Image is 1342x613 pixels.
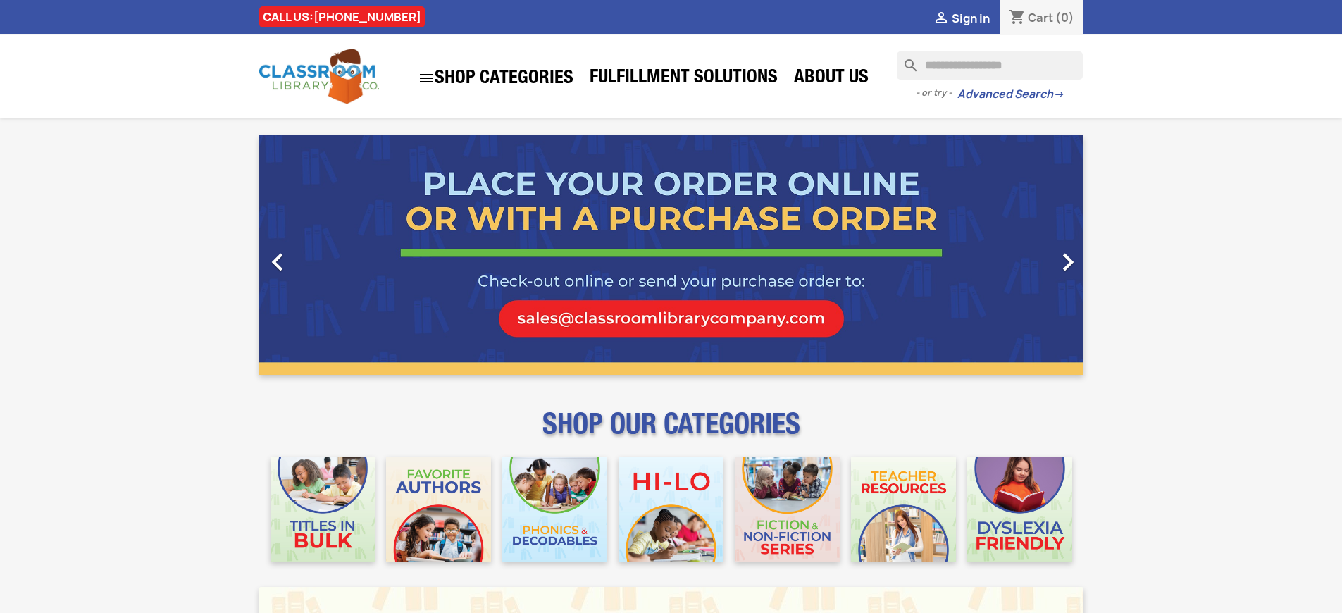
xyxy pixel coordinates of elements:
div: CALL US: [259,6,425,27]
span: Sign in [952,11,990,26]
a: Fulfillment Solutions [583,65,785,93]
img: Classroom Library Company [259,49,379,104]
span: (0) [1055,10,1074,25]
span: Cart [1028,10,1053,25]
a:  Sign in [933,11,990,26]
p: SHOP OUR CATEGORIES [259,420,1083,445]
i:  [418,70,435,87]
span: - or try - [916,86,957,100]
img: CLC_Bulk_Mobile.jpg [271,457,375,562]
i: shopping_cart [1009,10,1026,27]
img: CLC_Fiction_Nonfiction_Mobile.jpg [735,457,840,562]
span: → [1053,87,1064,101]
a: SHOP CATEGORIES [411,63,580,94]
i:  [1050,244,1086,280]
img: CLC_Favorite_Authors_Mobile.jpg [386,457,491,562]
img: CLC_Phonics_And_Decodables_Mobile.jpg [502,457,607,562]
a: About Us [787,65,876,93]
input: Search [897,51,1083,80]
i: search [897,51,914,68]
a: Previous [259,135,383,375]
img: CLC_HiLo_Mobile.jpg [619,457,723,562]
a: Next [959,135,1083,375]
a: Advanced Search→ [957,87,1064,101]
img: CLC_Dyslexia_Mobile.jpg [967,457,1072,562]
ul: Carousel container [259,135,1083,375]
a: [PHONE_NUMBER] [313,9,421,25]
i:  [260,244,295,280]
img: CLC_Teacher_Resources_Mobile.jpg [851,457,956,562]
i:  [933,11,950,27]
